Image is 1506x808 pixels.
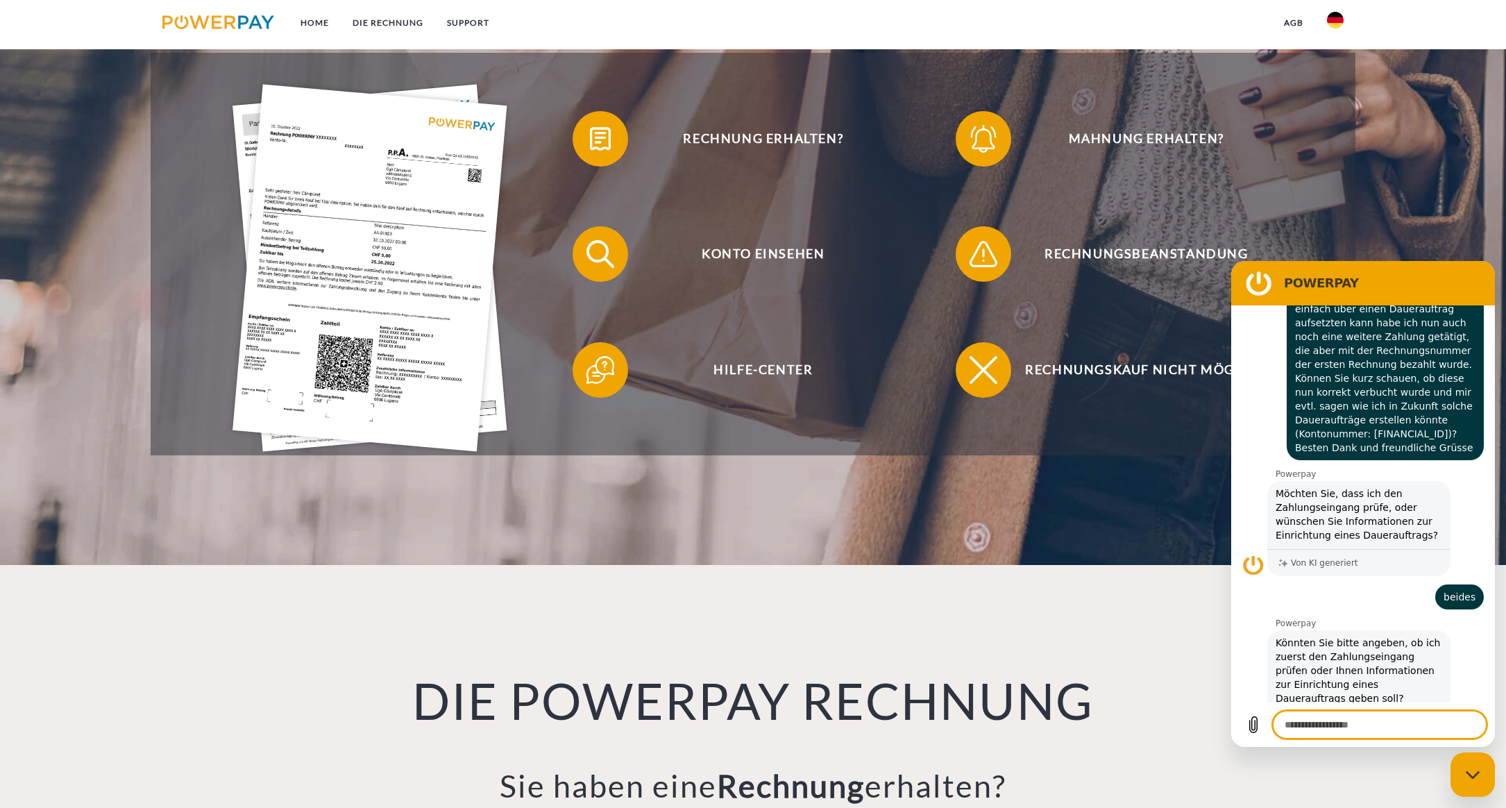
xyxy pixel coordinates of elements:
button: Datei hochladen [8,450,36,478]
span: beides [207,323,250,348]
button: Rechnungskauf nicht möglich [956,342,1317,398]
p: Powerpay [44,208,264,219]
img: qb_warning.svg [966,237,1001,271]
span: Mahnung erhalten? [976,111,1317,167]
button: Hilfe-Center [573,342,933,398]
span: Rechnungskauf nicht möglich [976,342,1317,398]
span: Rechnung erhalten? [593,111,933,167]
span: Konto einsehen [593,226,933,282]
h3: Sie haben eine erhalten? [266,766,1240,805]
img: qb_close.svg [966,353,1001,387]
a: SUPPORT [435,10,501,35]
button: Konto einsehen [573,226,933,282]
span: Hilfe-Center [593,342,933,398]
h1: DIE POWERPAY RECHNUNG [266,669,1240,732]
iframe: Messaging-Fenster [1231,261,1495,747]
img: qb_bell.svg [966,121,1001,156]
button: Rechnung erhalten? [573,111,933,167]
span: Könnten Sie bitte angeben, ob ich zuerst den Zahlungseingang prüfen oder Ihnen Informationen zur ... [39,369,217,450]
iframe: Schaltfläche zum Öffnen des Messaging-Fensters; Konversation läuft [1450,752,1495,797]
a: Home [289,10,341,35]
img: qb_search.svg [583,237,618,271]
img: qb_bill.svg [583,121,618,156]
img: logo-powerpay.svg [162,15,274,29]
span: Rechnungsbeanstandung [976,226,1317,282]
b: Rechnung [717,767,865,805]
p: Powerpay [44,357,264,368]
a: agb [1272,10,1315,35]
img: single_invoice_powerpay_de.jpg [232,85,507,452]
button: Rechnungsbeanstandung [956,226,1317,282]
img: qb_help.svg [583,353,618,387]
img: de [1327,12,1344,28]
p: Von KI generiert [60,297,127,307]
a: DIE RECHNUNG [341,10,435,35]
button: Mahnung erhalten? [956,111,1317,167]
span: Möchten Sie, dass ich den Zahlungseingang prüfe, oder wünschen Sie Informationen zur Einrichtung ... [39,220,217,287]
